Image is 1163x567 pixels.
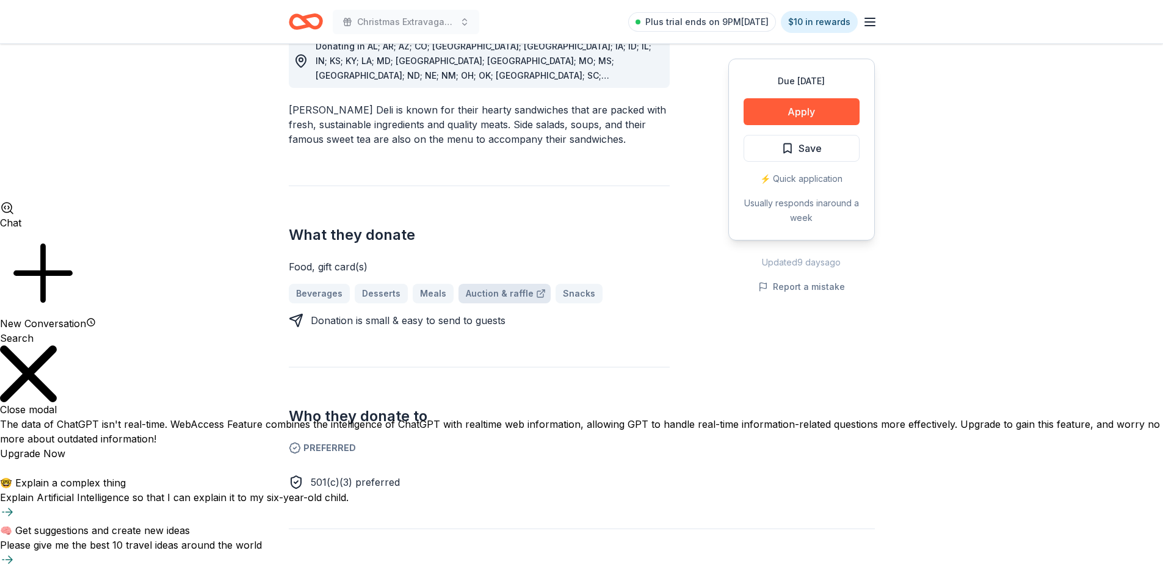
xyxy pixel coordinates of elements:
[289,406,670,426] h2: Who they donate to
[781,11,858,33] a: $10 in rewards
[311,476,400,488] span: 501(c)(3) preferred
[289,441,670,455] span: Preferred
[289,284,350,303] a: Beverages
[744,98,860,125] button: Apply
[799,140,822,156] span: Save
[289,7,323,36] a: Home
[744,196,860,225] div: Usually responds in around a week
[628,12,776,32] a: Plus trial ends on 9PM[DATE]
[333,10,479,34] button: Christmas Extravaganza
[413,284,454,303] a: Meals
[355,284,408,303] a: Desserts
[556,284,603,303] a: Snacks
[744,74,860,88] div: Due [DATE]
[289,259,670,274] div: Food, gift card(s)
[728,255,875,270] div: Updated 9 days ago
[458,284,551,303] a: Auction & raffle
[758,280,845,294] button: Report a mistake
[744,172,860,186] div: ⚡️ Quick application
[357,15,455,29] span: Christmas Extravaganza
[311,313,505,328] div: Donation is small & easy to send to guests
[645,15,769,29] span: Plus trial ends on 9PM[DATE]
[744,135,860,162] button: Save
[289,225,670,245] h2: What they donate
[289,103,670,146] div: [PERSON_NAME] Deli is known for their hearty sandwiches that are packed with fresh, sustainable i...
